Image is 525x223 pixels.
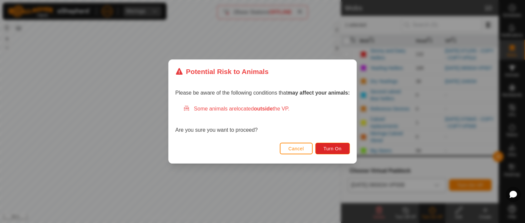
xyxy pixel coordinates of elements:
button: Cancel [280,143,313,154]
span: located the VP. [237,106,289,111]
div: Potential Risk to Animals [175,66,268,77]
button: Turn On [315,143,350,154]
div: Some animals are [183,105,350,113]
div: Are you sure you want to proceed? [175,105,350,134]
span: Please be aware of the following conditions that [175,90,350,96]
span: Cancel [288,146,304,151]
strong: may affect your animals: [287,90,350,96]
span: Turn On [324,146,341,151]
strong: outside [254,106,273,111]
